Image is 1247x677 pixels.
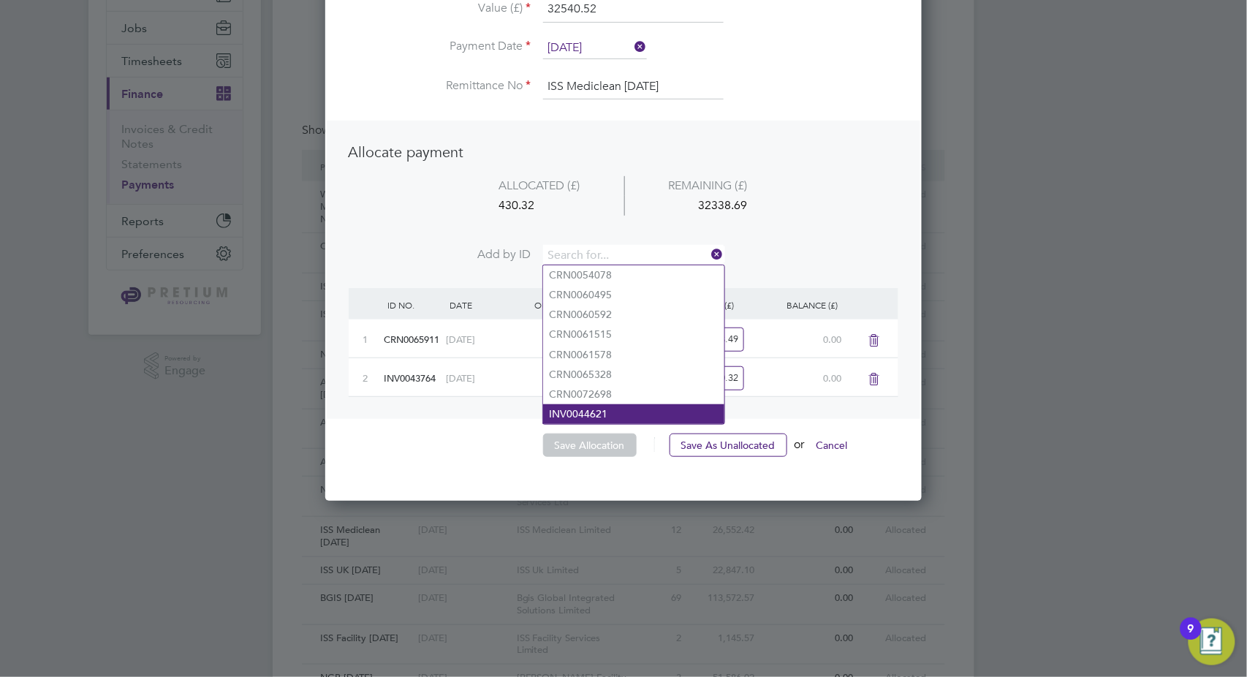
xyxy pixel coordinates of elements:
div: OUTSTANDING (£) [509,288,613,322]
li: CRN0060592 [543,305,724,325]
li: CRN0054078 [543,265,724,285]
div: BALANCE (£) [738,288,841,322]
div: 2 [363,358,384,396]
input: Search for... [543,245,724,267]
label: Payment Date [349,39,531,54]
button: Save Allocation [543,434,637,457]
button: Open Resource Center, 9 new notifications [1189,619,1235,665]
li: CRN0072698 [543,385,724,404]
div: 430.32 [455,196,624,216]
div: [DATE] [447,319,509,358]
span: Add by ID [478,247,531,262]
button: Cancel [805,434,860,457]
div: ALLOCATED (£) [455,176,624,196]
li: INV0044621 [543,404,724,424]
div: 430.32 [509,358,613,396]
li: CRN0065328 [543,365,724,385]
label: Remittance No [349,78,531,94]
div: REMAINING (£) [624,176,792,196]
li: or [349,434,898,472]
li: CRN0060495 [543,285,724,305]
li: CRN0061515 [543,325,724,344]
div: INV0043764 [384,358,446,396]
div: CRN0065911 [384,319,446,358]
div: + 228.49 [509,319,613,358]
div: 9 [1188,629,1194,648]
button: Save As Unallocated [670,434,787,457]
div: 0.00 [738,358,841,396]
div: 0.00 [738,319,841,358]
div: ID NO. [384,288,446,322]
input: Select one [543,37,647,59]
li: CRN0061578 [543,345,724,365]
div: [DATE] [447,358,509,396]
h3: Allocate payment [349,143,898,162]
div: DATE [447,288,509,322]
div: 32338.69 [624,196,792,216]
div: 1 [363,319,384,358]
label: Value (£) [349,1,531,16]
